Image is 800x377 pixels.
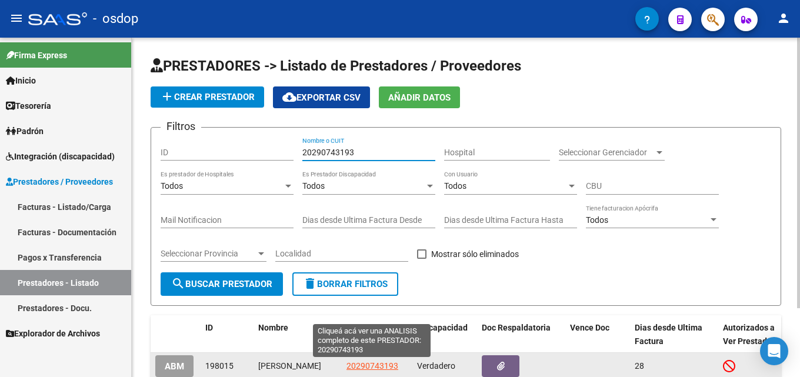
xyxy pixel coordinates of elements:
[444,181,466,191] span: Todos
[760,337,788,365] div: Open Intercom Messenger
[161,118,201,135] h3: Filtros
[570,323,609,332] span: Vence Doc
[6,327,100,340] span: Explorador de Archivos
[165,361,184,372] span: ABM
[6,74,36,87] span: Inicio
[282,90,296,104] mat-icon: cloud_download
[151,58,521,74] span: PRESTADORES -> Listado de Prestadores / Proveedores
[160,92,255,102] span: Crear Prestador
[161,272,283,296] button: Buscar Prestador
[776,11,791,25] mat-icon: person
[586,215,608,225] span: Todos
[93,6,138,32] span: - osdop
[417,323,468,332] span: Discapacidad
[565,315,630,354] datatable-header-cell: Vence Doc
[417,361,455,371] span: Verdadero
[302,181,325,191] span: Todos
[630,315,718,354] datatable-header-cell: Dias desde Ultima Factura
[273,86,370,108] button: Exportar CSV
[205,361,234,371] span: 198015
[155,355,194,377] button: ABM
[171,276,185,291] mat-icon: search
[346,323,362,332] span: Cuit
[151,86,264,108] button: Crear Prestador
[6,99,51,112] span: Tesorería
[201,315,254,354] datatable-header-cell: ID
[161,249,256,259] span: Seleccionar Provincia
[303,279,388,289] span: Borrar Filtros
[431,247,519,261] span: Mostrar sólo eliminados
[477,315,565,354] datatable-header-cell: Doc Respaldatoria
[6,150,115,163] span: Integración (discapacidad)
[160,89,174,104] mat-icon: add
[254,315,342,354] datatable-header-cell: Nombre
[482,323,551,332] span: Doc Respaldatoria
[635,361,644,371] span: 28
[258,323,288,332] span: Nombre
[379,86,460,108] button: Añadir Datos
[171,279,272,289] span: Buscar Prestador
[388,92,451,103] span: Añadir Datos
[6,175,113,188] span: Prestadores / Proveedores
[718,315,783,354] datatable-header-cell: Autorizados a Ver Prestador
[303,276,317,291] mat-icon: delete
[723,323,775,346] span: Autorizados a Ver Prestador
[412,315,477,354] datatable-header-cell: Discapacidad
[559,148,654,158] span: Seleccionar Gerenciador
[346,361,398,371] span: 20290743193
[205,323,213,332] span: ID
[161,181,183,191] span: Todos
[292,272,398,296] button: Borrar Filtros
[635,323,702,346] span: Dias desde Ultima Factura
[282,92,361,103] span: Exportar CSV
[258,359,337,373] div: [PERSON_NAME]
[9,11,24,25] mat-icon: menu
[6,125,44,138] span: Padrón
[6,49,67,62] span: Firma Express
[342,315,412,354] datatable-header-cell: Cuit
